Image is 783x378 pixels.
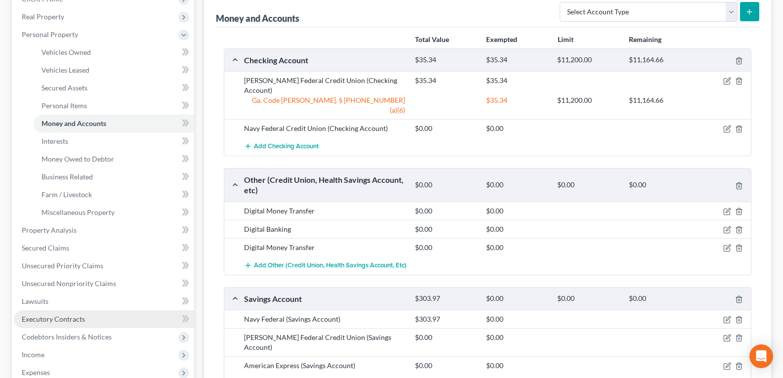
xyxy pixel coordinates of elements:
[22,12,64,21] span: Real Property
[22,315,85,323] span: Executory Contracts
[41,101,87,110] span: Personal Items
[624,55,695,65] div: $11,164.66
[22,368,50,377] span: Expenses
[481,361,552,371] div: $0.00
[34,43,194,61] a: Vehicles Owned
[22,244,69,252] span: Secured Claims
[14,257,194,275] a: Unsecured Priority Claims
[410,206,481,216] div: $0.00
[239,174,410,196] div: Other (Credit Union, Health Savings Account, etc)
[14,293,194,310] a: Lawsuits
[216,12,299,24] div: Money and Accounts
[481,243,552,252] div: $0.00
[239,124,410,133] div: Navy Federal Credit Union (Checking Account)
[14,310,194,328] a: Executory Contracts
[749,344,773,368] div: Open Intercom Messenger
[481,224,552,234] div: $0.00
[41,119,106,127] span: Money and Accounts
[41,48,91,56] span: Vehicles Owned
[481,76,552,85] div: $35.34
[244,137,319,156] button: Add Checking Account
[629,35,661,43] strong: Remaining
[481,333,552,342] div: $0.00
[34,61,194,79] a: Vehicles Leased
[254,143,319,151] span: Add Checking Account
[34,132,194,150] a: Interests
[624,95,695,105] div: $11,164.66
[558,35,574,43] strong: Limit
[41,208,115,216] span: Miscellaneous Property
[34,204,194,221] a: Miscellaneous Property
[239,95,410,115] div: Ga. Code [PERSON_NAME]. § [PHONE_NUMBER] (a)(6)
[410,224,481,234] div: $0.00
[22,297,48,305] span: Lawsuits
[14,275,194,293] a: Unsecured Nonpriority Claims
[34,115,194,132] a: Money and Accounts
[239,361,410,371] div: American Express (Savings Account)
[481,314,552,324] div: $0.00
[239,243,410,252] div: Digital Money Transfer
[34,97,194,115] a: Personal Items
[34,79,194,97] a: Secured Assets
[410,294,481,303] div: $303.97
[410,361,481,371] div: $0.00
[552,294,623,303] div: $0.00
[34,186,194,204] a: Farm / Livestock
[14,239,194,257] a: Secured Claims
[22,279,116,288] span: Unsecured Nonpriority Claims
[410,314,481,324] div: $303.97
[481,55,552,65] div: $35.34
[239,206,410,216] div: Digital Money Transfer
[239,76,410,95] div: [PERSON_NAME] Federal Credit Union (Checking Account)
[415,35,449,43] strong: Total Value
[41,190,92,199] span: Farm / Livestock
[22,350,44,359] span: Income
[410,333,481,342] div: $0.00
[254,261,407,269] span: Add Other (Credit Union, Health Savings Account, etc)
[22,333,112,341] span: Codebtors Insiders & Notices
[41,66,89,74] span: Vehicles Leased
[239,314,410,324] div: Navy Federal (Savings Account)
[244,256,407,275] button: Add Other (Credit Union, Health Savings Account, etc)
[239,55,410,65] div: Checking Account
[481,206,552,216] div: $0.00
[486,35,517,43] strong: Exempted
[22,30,78,39] span: Personal Property
[552,55,623,65] div: $11,200.00
[481,180,552,190] div: $0.00
[410,243,481,252] div: $0.00
[481,95,552,105] div: $35.34
[22,261,103,270] span: Unsecured Priority Claims
[41,137,68,145] span: Interests
[22,226,77,234] span: Property Analysis
[239,333,410,352] div: [PERSON_NAME] Federal Credit Union (Savings Account)
[481,124,552,133] div: $0.00
[14,221,194,239] a: Property Analysis
[410,124,481,133] div: $0.00
[410,55,481,65] div: $35.34
[34,150,194,168] a: Money Owed to Debtor
[624,294,695,303] div: $0.00
[552,95,623,105] div: $11,200.00
[239,294,410,304] div: Savings Account
[239,224,410,234] div: Digital Banking
[410,76,481,85] div: $35.34
[34,168,194,186] a: Business Related
[41,172,93,181] span: Business Related
[624,180,695,190] div: $0.00
[481,294,552,303] div: $0.00
[410,180,481,190] div: $0.00
[41,84,87,92] span: Secured Assets
[41,155,114,163] span: Money Owed to Debtor
[552,180,623,190] div: $0.00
